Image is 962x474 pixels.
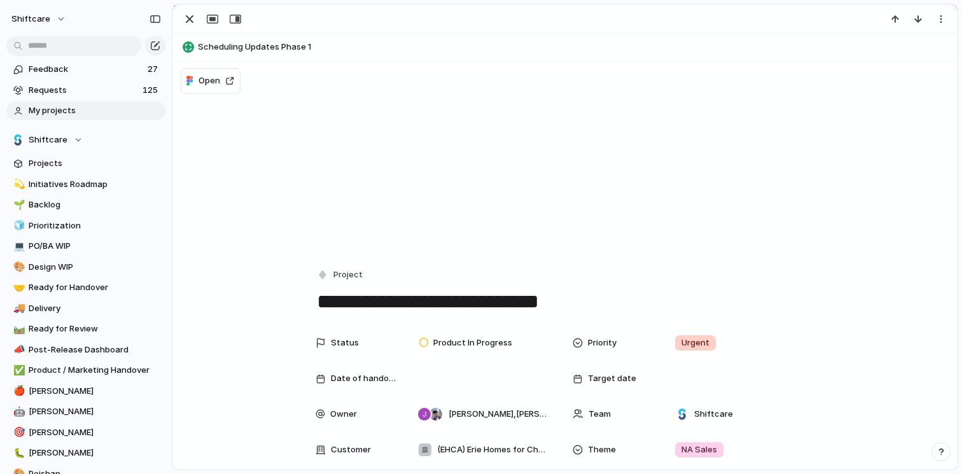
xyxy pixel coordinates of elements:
div: 🛤️ [13,322,22,337]
span: Backlog [29,199,161,211]
span: Feedback [29,63,144,76]
span: Post-Release Dashboard [29,344,161,356]
a: Feedback27 [6,60,165,79]
button: Scheduling Updates Phase 1 [179,37,951,57]
span: Initiatives Roadmap [29,178,161,191]
a: 🎨Design WIP [6,258,165,277]
a: 💫Initiatives Roadmap [6,175,165,194]
button: ✅ [11,364,24,377]
a: 🐛[PERSON_NAME] [6,443,165,463]
a: ✅Product / Marketing Handover [6,361,165,380]
div: 📣 [13,342,22,357]
button: Shiftcare [6,130,165,150]
button: 🌱 [11,199,24,211]
button: 📣 [11,344,24,356]
span: Ready for Handover [29,281,161,294]
button: 🤖 [11,405,24,418]
button: shiftcare [6,9,73,29]
a: 🚚Delivery [6,299,165,318]
a: My projects [6,101,165,120]
a: 🍎[PERSON_NAME] [6,382,165,401]
button: 🧊 [11,220,24,232]
div: 🌱 [13,198,22,213]
button: 🎯 [11,426,24,439]
a: 🎯[PERSON_NAME] [6,423,165,442]
span: Projects [29,157,161,170]
span: [PERSON_NAME] , [PERSON_NAME] [449,408,547,421]
span: Shiftcare [29,134,67,146]
div: 🚚 [13,301,22,316]
a: 🌱Backlog [6,195,165,214]
a: 🤖[PERSON_NAME] [6,402,165,421]
a: 📣Post-Release Dashboard [6,340,165,359]
span: [PERSON_NAME] [29,385,161,398]
a: Requests125 [6,81,165,100]
span: Prioritization [29,220,161,232]
button: 💫 [11,178,24,191]
a: Projects [6,154,165,173]
button: 🚚 [11,302,24,315]
div: 🤖 [13,405,22,419]
span: Team [589,408,611,421]
span: My projects [29,104,161,117]
span: (EHCA) Erie Homes for Children and Adults [437,443,547,456]
span: Urgent [681,337,709,349]
span: Customer [331,443,371,456]
a: 🧊Prioritization [6,216,165,235]
button: 🍎 [11,385,24,398]
span: Open [199,74,220,87]
span: Delivery [29,302,161,315]
span: [PERSON_NAME] [29,405,161,418]
span: Theme [588,443,616,456]
span: shiftcare [11,13,50,25]
div: 💻 [13,239,22,254]
button: 🛤️ [11,323,24,335]
div: 💫 [13,177,22,192]
div: ✅ [13,363,22,378]
div: 🐛 [13,446,22,461]
button: Project [314,266,366,284]
a: 🤝Ready for Handover [6,278,165,297]
div: 🎨 [13,260,22,274]
span: Target date [588,372,636,385]
span: [PERSON_NAME] [29,426,161,439]
span: Scheduling Updates Phase 1 [198,41,951,53]
span: Ready for Review [29,323,161,335]
span: Product In Progress [433,337,512,349]
button: Open [181,68,240,94]
span: Requests [29,84,139,97]
span: Shiftcare [694,408,733,421]
span: Project [333,268,363,281]
span: Priority [588,337,617,349]
a: 🛤️Ready for Review [6,319,165,338]
div: 🧊 [13,218,22,233]
span: Product / Marketing Handover [29,364,161,377]
span: Date of handover [331,372,397,385]
span: Status [331,337,359,349]
span: 125 [143,84,160,97]
div: 🤝 [13,281,22,295]
div: 🍎 [13,384,22,398]
div: 🎯 [13,425,22,440]
span: Owner [330,408,357,421]
span: PO/BA WIP [29,240,161,253]
span: 27 [148,63,160,76]
a: 💻PO/BA WIP [6,237,165,256]
span: Design WIP [29,261,161,274]
button: 🎨 [11,261,24,274]
span: [PERSON_NAME] [29,447,161,459]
